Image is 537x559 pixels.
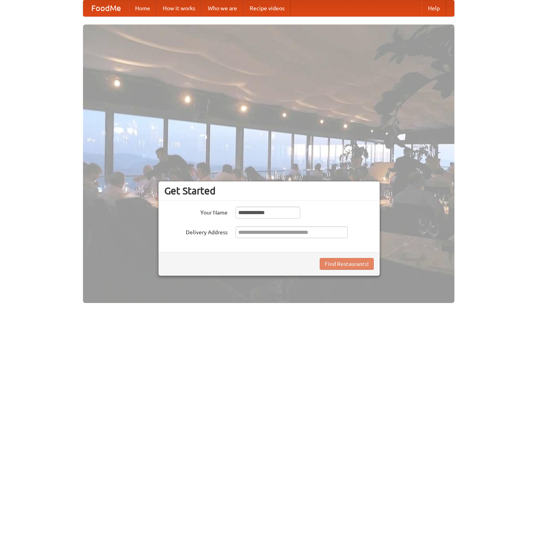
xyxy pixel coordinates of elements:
[422,0,446,16] a: Help
[320,258,374,270] button: Find Restaurants!
[202,0,243,16] a: Who we are
[164,226,228,236] label: Delivery Address
[83,0,129,16] a: FoodMe
[164,185,374,197] h3: Get Started
[243,0,291,16] a: Recipe videos
[164,207,228,216] label: Your Name
[129,0,156,16] a: Home
[156,0,202,16] a: How it works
